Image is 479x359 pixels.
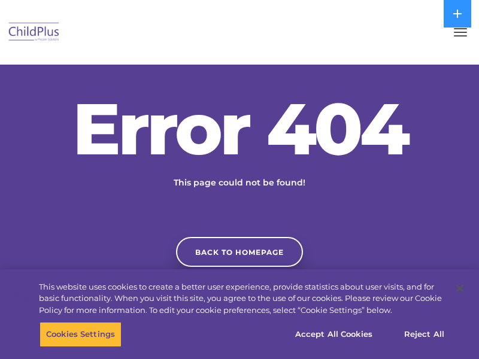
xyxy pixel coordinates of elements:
button: Cookies Settings [40,322,122,347]
button: Close [447,275,473,302]
button: Reject All [387,322,462,347]
div: This website uses cookies to create a better user experience, provide statistics about user visit... [39,281,445,317]
h2: Error 404 [60,93,419,165]
img: ChildPlus by Procare Solutions [6,19,62,47]
p: This page could not be found! [114,177,365,189]
a: Back to homepage [176,237,303,267]
button: Accept All Cookies [289,322,379,347]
